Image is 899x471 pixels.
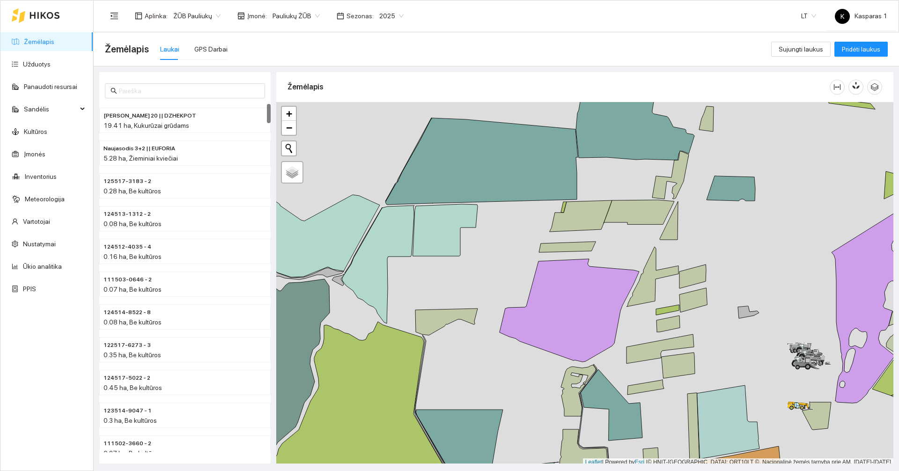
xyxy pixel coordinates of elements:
span: layout [135,12,142,20]
a: Leaflet [585,459,602,465]
span: 0.35 ha, Be kultūros [103,351,161,359]
span: 122517-6273 - 3 [103,341,151,350]
span: 2025 [379,9,404,23]
a: Layers [282,162,302,183]
span: Žemėlapis [105,42,149,57]
a: Zoom out [282,121,296,135]
span: − [286,122,292,133]
span: 125517-3183 - 2 [103,177,151,186]
a: Užduotys [23,60,51,68]
span: 111502-3660 - 2 [103,439,151,448]
a: Ūkio analitika [23,263,62,270]
a: Sujungti laukus [771,45,831,53]
span: 124513-1312 - 2 [103,210,151,219]
a: Panaudoti resursai [24,83,77,90]
span: Kasparas 1 [835,12,887,20]
span: 0.07 ha, Be kultūros [103,286,162,293]
a: Pridėti laukus [834,45,888,53]
div: Laukai [160,44,179,54]
span: 0.16 ha, Be kultūros [103,253,162,260]
a: PPIS [23,285,36,293]
span: 123514-9047 - 1 [103,406,152,415]
span: Pridėti laukus [842,44,880,54]
span: | [646,459,648,465]
span: 19.41 ha, Kukurūzai grūdams [103,122,189,129]
a: Įmonės [24,150,45,158]
a: Inventorius [25,173,57,180]
a: Esri [635,459,645,465]
div: Žemėlapis [287,74,830,100]
button: Initiate a new search [282,141,296,155]
span: Įmonė : [247,11,267,21]
button: Sujungti laukus [771,42,831,57]
span: 0.27 ha, Be kultūros [103,449,161,457]
span: Prie Gudaičio 20 || DZHEKPOT [103,111,196,120]
span: search [111,88,117,94]
span: Aplinka : [145,11,168,21]
span: 124514-8522 - 8 [103,308,151,317]
span: Sezonas : [346,11,374,21]
span: + [286,108,292,119]
span: calendar [337,12,344,20]
input: Paieška [119,86,259,96]
span: Pauliukų ŽŪB [273,9,320,23]
span: Naujasodis 3+2 || EUFORIA [103,144,175,153]
span: ŽŪB Pauliukų [173,9,221,23]
span: 0.08 ha, Be kultūros [103,220,162,228]
a: Nustatymai [23,240,56,248]
div: GPS Darbai [194,44,228,54]
a: Meteorologija [25,195,65,203]
button: Pridėti laukus [834,42,888,57]
span: Sandėlis [24,100,77,118]
a: Kultūros [24,128,47,135]
span: 5.28 ha, Žieminiai kviečiai [103,155,178,162]
span: menu-fold [110,12,118,20]
span: 124517-5022 - 2 [103,374,150,383]
span: 0.3 ha, Be kultūros [103,417,157,424]
div: | Powered by © HNIT-[GEOGRAPHIC_DATA]; ORT10LT ©, Nacionalinė žemės tarnyba prie AM, [DATE]-[DATE] [583,458,893,466]
span: column-width [830,83,844,91]
span: 0.28 ha, Be kultūros [103,187,161,195]
span: Sujungti laukus [779,44,823,54]
a: Vartotojai [23,218,50,225]
span: 0.45 ha, Be kultūros [103,384,162,391]
button: menu-fold [105,7,124,25]
button: column-width [830,80,845,95]
span: shop [237,12,245,20]
a: Zoom in [282,107,296,121]
span: K [840,9,844,24]
span: 0.08 ha, Be kultūros [103,318,162,326]
a: Žemėlapis [24,38,54,45]
span: 124512-4035 - 4 [103,243,151,251]
span: 111503-0646 - 2 [103,275,152,284]
span: LT [801,9,816,23]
